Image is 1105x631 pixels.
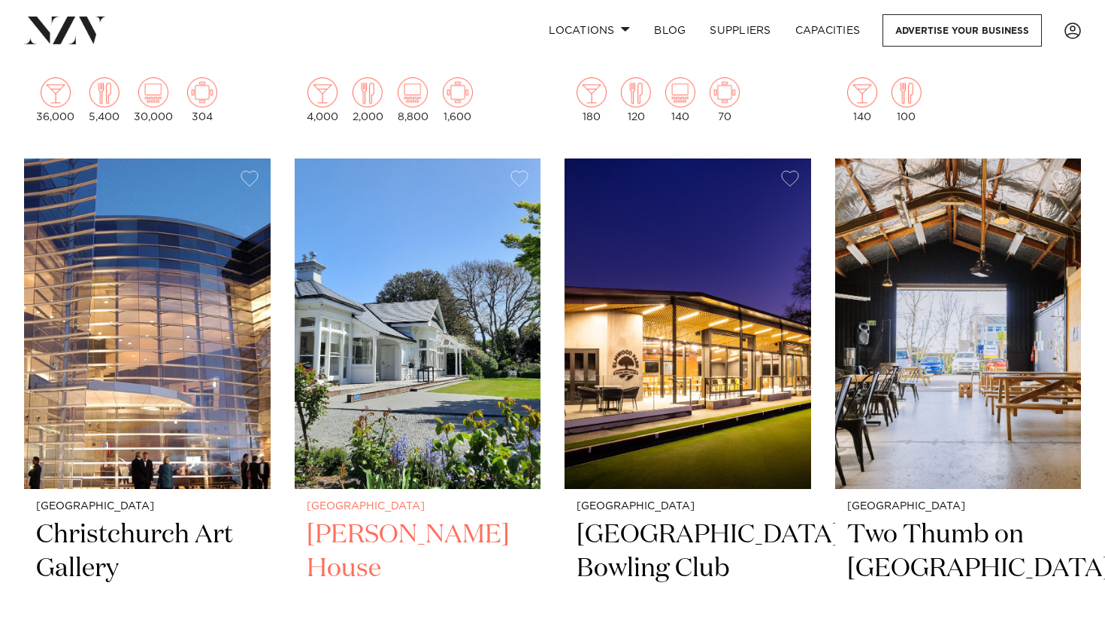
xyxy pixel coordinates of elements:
small: [GEOGRAPHIC_DATA] [847,501,1070,512]
img: theatre.png [138,77,168,107]
img: dining.png [89,77,120,107]
img: cocktail.png [41,77,71,107]
div: 8,800 [398,77,428,122]
h2: Two Thumb on [GEOGRAPHIC_DATA] [847,518,1070,620]
img: theatre.png [665,77,695,107]
h2: Christchurch Art Gallery [36,518,259,620]
img: nzv-logo.png [24,17,106,44]
a: Capacities [783,14,873,47]
a: BLOG [642,14,698,47]
div: 140 [847,77,877,122]
img: cocktail.png [577,77,607,107]
small: [GEOGRAPHIC_DATA] [36,501,259,512]
a: Advertise your business [882,14,1042,47]
h2: [GEOGRAPHIC_DATA] Bowling Club [577,518,799,620]
img: dining.png [892,77,922,107]
small: [GEOGRAPHIC_DATA] [577,501,799,512]
div: 30,000 [134,77,173,122]
img: meeting.png [187,77,217,107]
div: 36,000 [36,77,74,122]
a: Locations [537,14,642,47]
div: 5,400 [89,77,120,122]
div: 100 [892,77,922,122]
img: meeting.png [710,77,740,107]
div: 2,000 [353,77,383,122]
img: theatre.png [398,77,428,107]
img: cocktail.png [847,77,877,107]
img: dining.png [353,77,383,107]
div: 4,000 [307,77,338,122]
img: meeting.png [443,77,473,107]
div: 180 [577,77,607,122]
a: SUPPLIERS [698,14,783,47]
img: dining.png [621,77,651,107]
img: cocktail.png [307,77,338,107]
div: 304 [187,77,217,122]
h2: [PERSON_NAME] House [307,518,529,620]
div: 70 [710,77,740,122]
div: 120 [621,77,651,122]
small: [GEOGRAPHIC_DATA] [307,501,529,512]
div: 1,600 [443,77,473,122]
div: 140 [665,77,695,122]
